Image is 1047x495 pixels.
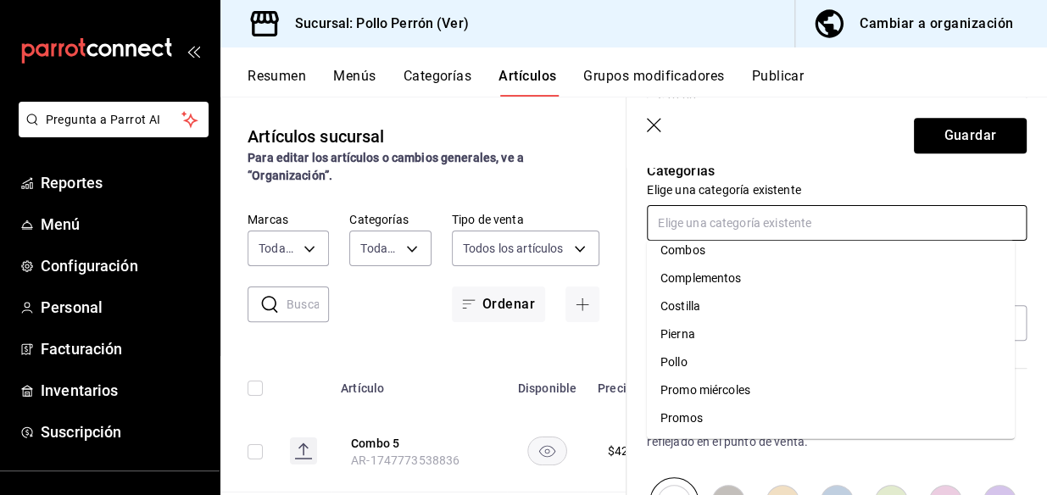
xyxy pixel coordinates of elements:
[187,44,200,58] button: open_drawer_menu
[647,264,1015,292] li: Complementos
[248,214,329,225] label: Marcas
[647,320,1015,348] li: Pierna
[452,286,545,322] button: Ordenar
[287,287,329,321] input: Buscar artículo
[41,337,206,360] span: Facturación
[647,292,1015,320] li: Costilla
[333,68,376,97] button: Menús
[647,376,1015,404] li: Promo miércoles
[608,442,653,459] div: $ 420.00
[404,68,472,97] button: Categorías
[914,118,1027,153] button: Guardar
[452,214,599,225] label: Tipo de venta
[331,356,507,410] th: Artículo
[351,453,459,467] span: AR-1747773538836
[41,379,206,402] span: Inventarios
[507,356,588,410] th: Disponible
[259,240,298,257] span: Todas las marcas, Sin marca
[12,123,209,141] a: Pregunta a Parrot AI
[360,240,399,257] span: Todas las categorías, Sin categoría
[41,420,206,443] span: Suscripción
[41,171,206,194] span: Reportes
[647,205,1027,241] input: Elige una categoría existente
[46,111,182,129] span: Pregunta a Parrot AI
[647,161,1027,181] p: Categorías
[498,68,556,97] button: Artículos
[647,348,1015,376] li: Pollo
[248,68,1047,97] div: navigation tabs
[351,435,487,452] button: edit-product-location
[281,14,469,34] h3: Sucursal: Pollo Perrón (Ver)
[527,437,567,465] button: availability-product
[248,68,306,97] button: Resumen
[588,356,673,410] th: Precio
[41,213,206,236] span: Menú
[647,181,1027,198] p: Elige una categoría existente
[41,296,206,319] span: Personal
[583,68,724,97] button: Grupos modificadores
[248,151,524,182] strong: Para editar los artículos o cambios generales, ve a “Organización”.
[463,240,564,257] span: Todos los artículos
[751,68,804,97] button: Publicar
[349,214,431,225] label: Categorías
[647,236,1015,264] li: Combos
[19,102,209,137] button: Pregunta a Parrot AI
[647,404,1015,432] li: Promos
[248,124,384,149] div: Artículos sucursal
[41,254,206,277] span: Configuración
[860,12,1013,36] div: Cambiar a organización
